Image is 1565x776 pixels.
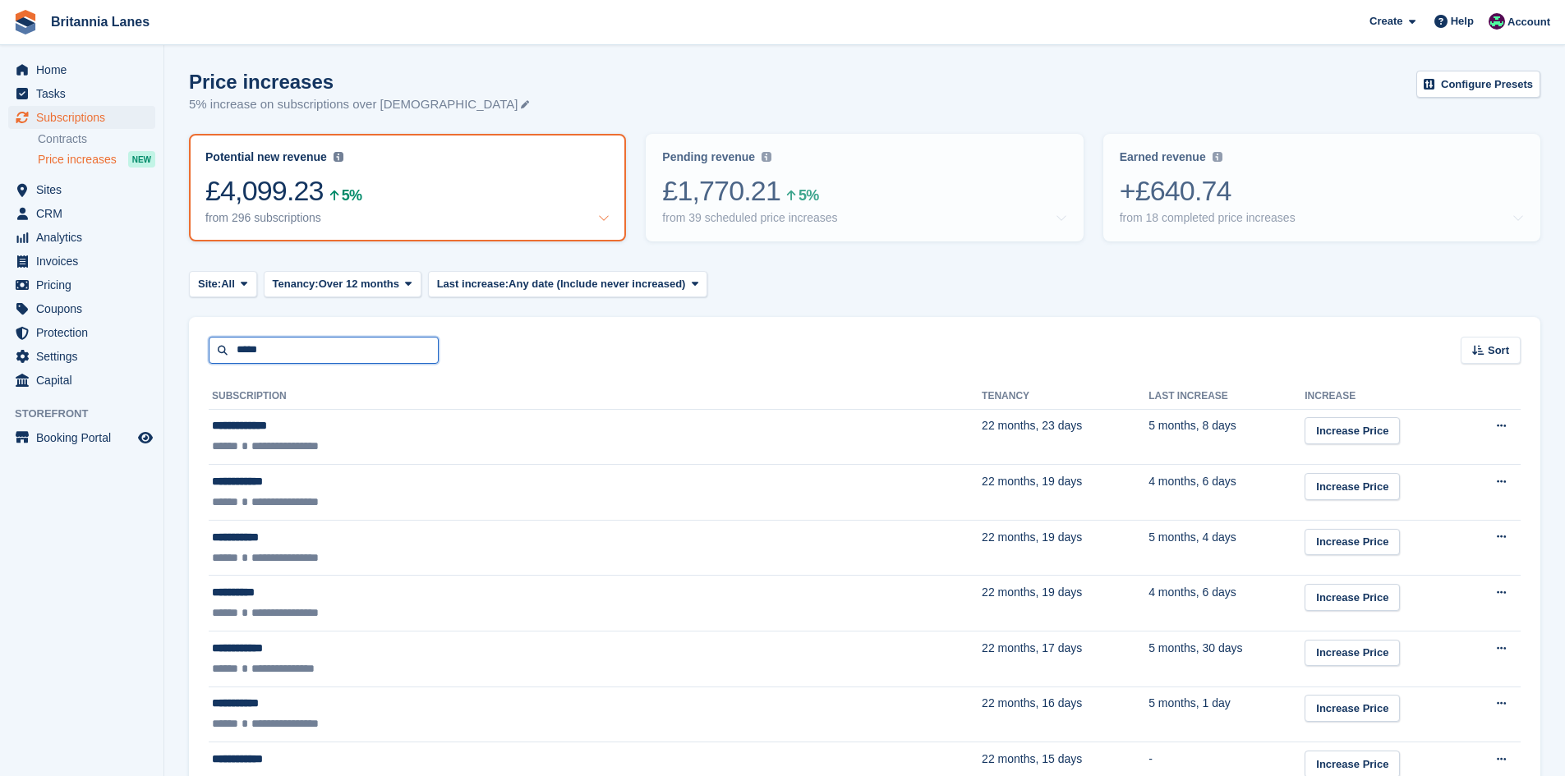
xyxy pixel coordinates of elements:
span: 22 months, 23 days [982,419,1082,432]
span: Any date (Include never increased) [509,276,685,292]
a: Configure Presets [1416,71,1540,98]
a: Earned revenue +£640.74 from 18 completed price increases [1103,134,1540,241]
a: menu [8,178,155,201]
div: 5% [342,190,361,201]
span: Tasks [36,82,135,105]
a: menu [8,58,155,81]
span: Last increase: [437,276,509,292]
img: icon-info-grey-7440780725fd019a000dd9b08b2336e03edf1995a4989e88bcd33f0948082b44.svg [1213,152,1222,162]
img: icon-info-grey-7440780725fd019a000dd9b08b2336e03edf1995a4989e88bcd33f0948082b44.svg [762,152,771,162]
button: Last increase: Any date (Include never increased) [428,271,707,298]
span: Account [1507,14,1550,30]
a: Pending revenue £1,770.21 5% from 39 scheduled price increases [646,134,1083,241]
button: Site: All [189,271,257,298]
span: Create [1369,13,1402,30]
span: Price increases [38,152,117,168]
a: Increase Price [1305,529,1400,556]
a: Contracts [38,131,155,147]
div: from 18 completed price increases [1120,211,1296,225]
a: menu [8,82,155,105]
span: 22 months, 19 days [982,585,1082,599]
div: NEW [128,151,155,168]
a: menu [8,226,155,249]
span: Tenancy: [273,276,319,292]
a: Increase Price [1305,417,1400,444]
a: Britannia Lanes [44,8,156,35]
span: 22 months, 17 days [982,641,1082,654]
td: 4 months, 6 days [1148,576,1305,631]
p: 5% increase on subscriptions over [DEMOGRAPHIC_DATA] [189,95,529,114]
a: menu [8,297,155,320]
span: Settings [36,345,135,368]
span: Over 12 months [319,276,399,292]
span: Home [36,58,135,81]
a: menu [8,426,155,449]
div: from 39 scheduled price increases [662,211,837,225]
span: Sites [36,178,135,201]
a: menu [8,106,155,129]
div: from 296 subscriptions [205,211,321,225]
td: 5 months, 4 days [1148,520,1305,576]
h1: Price increases [189,71,529,93]
div: £4,099.23 [205,174,610,208]
button: Tenancy: Over 12 months [264,271,421,298]
a: Potential new revenue £4,099.23 5% from 296 subscriptions [189,134,626,241]
a: menu [8,202,155,225]
th: Tenancy [982,383,1148,410]
span: Subscriptions [36,106,135,129]
a: Increase Price [1305,640,1400,667]
span: Booking Portal [36,426,135,449]
span: CRM [36,202,135,225]
span: Storefront [15,406,163,422]
span: Sort [1488,342,1509,359]
a: Price increases NEW [38,150,155,168]
span: Protection [36,321,135,344]
div: £1,770.21 [662,174,1066,208]
span: Coupons [36,297,135,320]
th: Increase [1305,383,1463,410]
a: Increase Price [1305,584,1400,611]
th: Last increase [1148,383,1305,410]
span: 22 months, 15 days [982,752,1082,765]
a: menu [8,273,155,296]
a: menu [8,369,155,392]
span: Analytics [36,226,135,249]
span: Help [1451,13,1474,30]
a: menu [8,250,155,273]
span: Site: [198,276,221,292]
div: Earned revenue [1120,150,1206,164]
span: Pricing [36,273,135,296]
span: 22 months, 16 days [982,696,1082,709]
img: stora-icon-8386f47178a22dfd0bd8f6a31ec36ba5ce8667c1dd55bd0f319d3a0aa187defe.svg [13,10,38,34]
img: icon-info-grey-7440780725fd019a000dd9b08b2336e03edf1995a4989e88bcd33f0948082b44.svg [334,152,343,162]
div: Potential new revenue [205,150,327,164]
td: 5 months, 30 days [1148,631,1305,687]
span: Capital [36,369,135,392]
td: 4 months, 6 days [1148,465,1305,521]
span: 22 months, 19 days [982,475,1082,488]
span: Invoices [36,250,135,273]
span: All [221,276,235,292]
a: Preview store [136,428,155,448]
a: Increase Price [1305,695,1400,722]
td: 5 months, 1 day [1148,686,1305,742]
a: menu [8,345,155,368]
div: 5% [799,190,818,201]
td: 5 months, 8 days [1148,409,1305,465]
a: Increase Price [1305,473,1400,500]
a: menu [8,321,155,344]
div: +£640.74 [1120,174,1524,208]
th: Subscription [209,383,982,410]
img: Kirsty Miles [1489,13,1505,30]
span: 22 months, 19 days [982,530,1082,544]
div: Pending revenue [662,150,755,164]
